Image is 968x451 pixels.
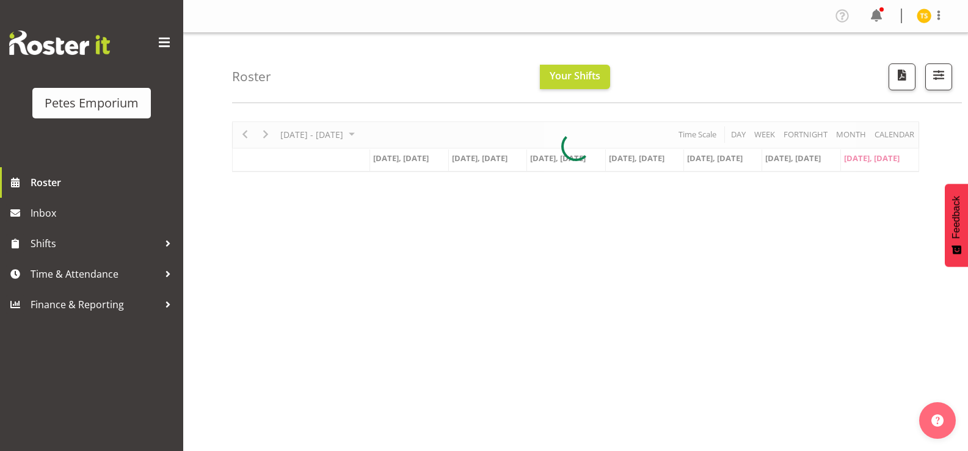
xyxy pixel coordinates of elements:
span: Roster [31,173,177,192]
span: Your Shifts [550,69,600,82]
img: Rosterit website logo [9,31,110,55]
span: Finance & Reporting [31,295,159,314]
span: Feedback [951,196,962,239]
span: Time & Attendance [31,265,159,283]
span: Shifts [31,234,159,253]
button: Filter Shifts [925,63,952,90]
button: Feedback - Show survey [945,184,968,267]
button: Download a PDF of the roster according to the set date range. [889,63,915,90]
h4: Roster [232,70,271,84]
img: help-xxl-2.png [931,414,944,427]
button: Your Shifts [540,65,610,89]
span: Inbox [31,204,177,222]
div: Petes Emporium [45,94,139,112]
img: tamara-straker11292.jpg [917,9,931,23]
